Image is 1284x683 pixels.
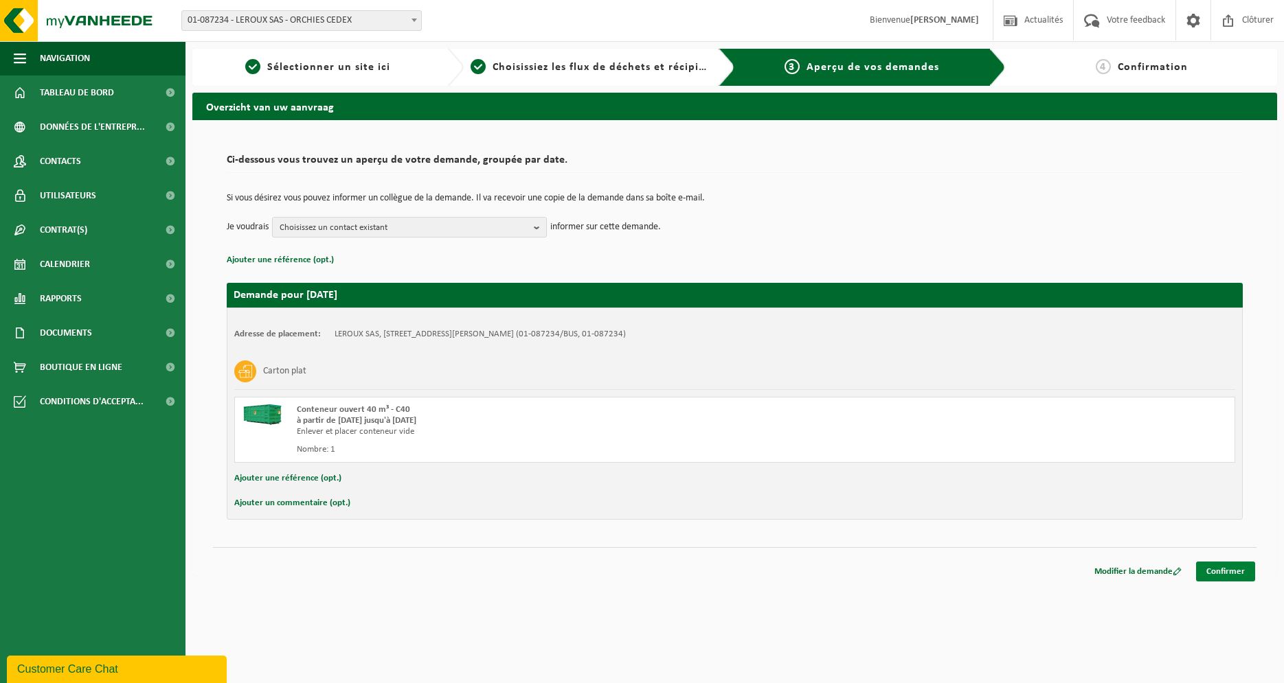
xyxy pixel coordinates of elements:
a: Modifier la demande [1084,562,1192,581]
a: Confirmer [1196,562,1255,581]
span: Documents [40,316,92,350]
span: 01-087234 - LEROUX SAS - ORCHIES CEDEX [182,11,421,30]
span: 01-087234 - LEROUX SAS - ORCHIES CEDEX [181,10,422,31]
p: Si vous désirez vous pouvez informer un collègue de la demande. Il va recevoir une copie de la de... [227,194,1243,203]
span: Contacts [40,144,81,178]
td: LEROUX SAS, [STREET_ADDRESS][PERSON_NAME] (01-087234/BUS, 01-087234) [335,329,626,340]
button: Ajouter un commentaire (opt.) [234,494,350,512]
span: 3 [785,59,800,74]
span: Conditions d'accepta... [40,384,144,419]
span: 2 [471,59,486,74]
span: Aperçu de vos demandes [807,62,939,73]
span: Boutique en ligne [40,350,122,384]
div: Enlever et placer conteneur vide [297,426,790,437]
p: informer sur cette demande. [550,217,661,238]
img: HK-XC-40-GN-00.png [242,404,283,425]
h3: Carton plat [263,360,306,382]
h2: Overzicht van uw aanvraag [192,93,1277,119]
span: 4 [1096,59,1111,74]
button: Ajouter une référence (opt.) [227,251,334,269]
iframe: chat widget [7,653,229,683]
div: Nombre: 1 [297,444,790,455]
a: 2Choisissiez les flux de déchets et récipients [471,59,708,76]
a: 1Sélectionner un site ici [199,59,436,76]
span: Contrat(s) [40,213,87,247]
strong: [PERSON_NAME] [910,15,979,25]
button: Ajouter une référence (opt.) [234,470,341,487]
span: Calendrier [40,247,90,281]
span: Utilisateurs [40,178,96,213]
h2: Ci-dessous vous trouvez un aperçu de votre demande, groupée par date. [227,154,1243,173]
span: Confirmation [1118,62,1188,73]
span: Choisissez un contact existant [280,218,528,238]
span: Sélectionner un site ici [267,62,390,73]
span: Données de l'entrepr... [40,110,145,144]
span: Conteneur ouvert 40 m³ - C40 [297,405,410,414]
span: Rapports [40,281,82,316]
strong: à partir de [DATE] jusqu'à [DATE] [297,416,416,425]
span: 1 [245,59,260,74]
button: Choisissez un contact existant [272,217,547,238]
strong: Adresse de placement: [234,329,321,338]
span: Navigation [40,41,90,76]
p: Je voudrais [227,217,269,238]
strong: Demande pour [DATE] [234,290,337,301]
span: Tableau de bord [40,76,114,110]
span: Choisissiez les flux de déchets et récipients [493,62,721,73]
